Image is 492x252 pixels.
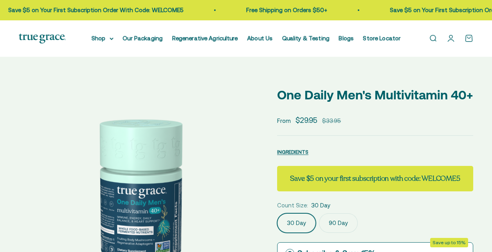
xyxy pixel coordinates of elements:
[363,35,401,41] a: Store Locator
[247,35,273,41] a: About Us
[238,7,319,13] a: Free Shipping on Orders $50+
[290,174,460,183] strong: Save $5 on your first subscription with code: WELCOME5
[322,116,341,126] compare-at-price: $33.95
[172,35,238,41] a: Regenerative Agriculture
[277,147,308,157] button: INGREDIENTS
[277,149,308,155] span: INGREDIENTS
[277,117,291,126] span: From
[277,201,308,210] legend: Count Size:
[296,114,317,126] sale-price: $29.95
[339,35,354,41] a: Blogs
[311,201,330,210] span: 30 Day
[92,34,114,43] summary: Shop
[123,35,163,41] a: Our Packaging
[282,35,330,41] a: Quality & Testing
[277,85,473,105] p: One Daily Men's Multivitamin 40+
